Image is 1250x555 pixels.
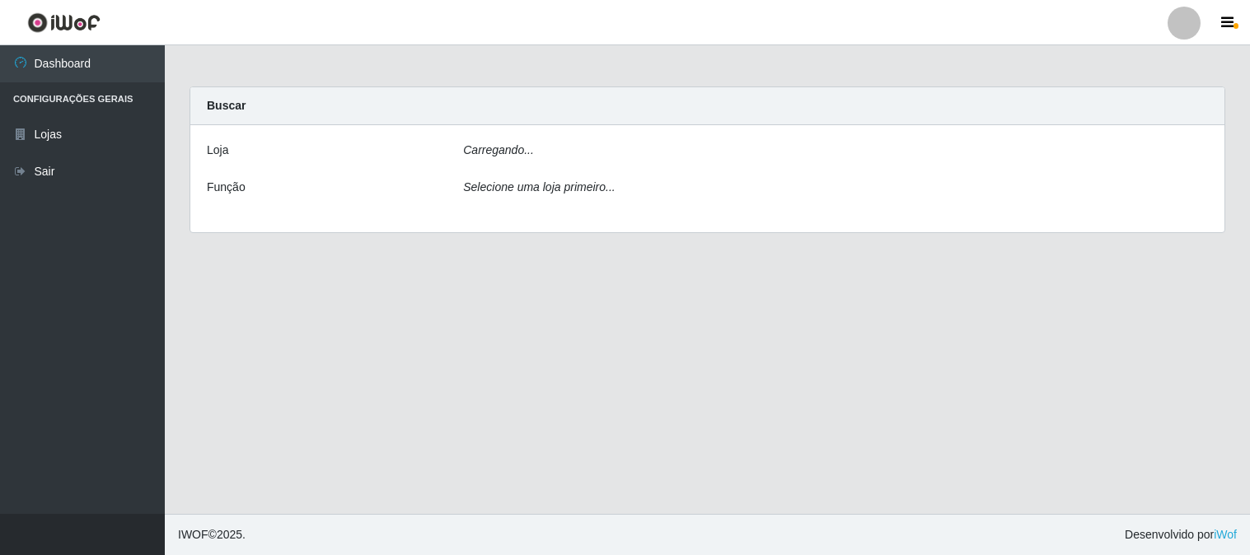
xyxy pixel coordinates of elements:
[207,99,246,112] strong: Buscar
[27,12,101,33] img: CoreUI Logo
[1125,526,1237,543] span: Desenvolvido por
[207,142,228,159] label: Loja
[1214,528,1237,541] a: iWof
[207,179,246,196] label: Função
[463,180,615,194] i: Selecione uma loja primeiro...
[178,528,208,541] span: IWOF
[178,526,246,543] span: © 2025 .
[463,143,534,156] i: Carregando...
